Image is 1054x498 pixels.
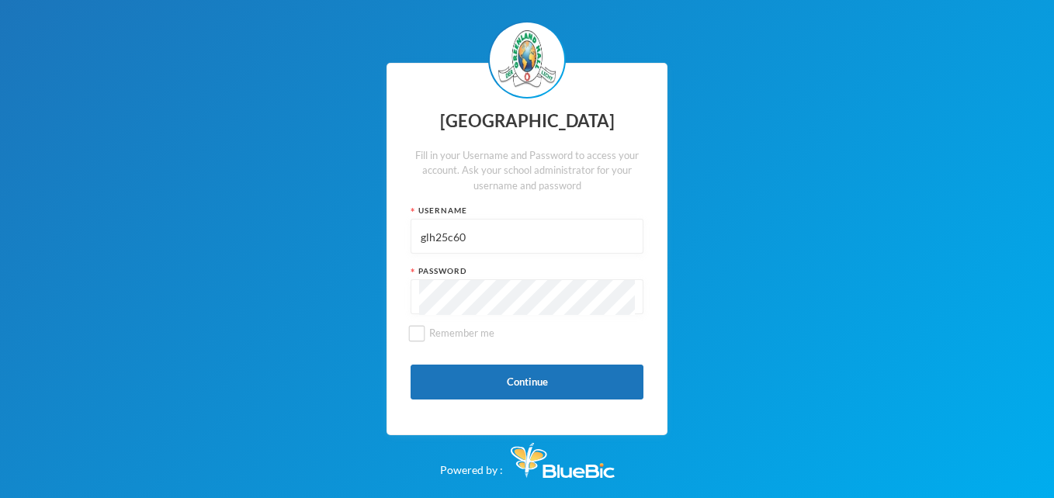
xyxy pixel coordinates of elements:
div: Username [411,205,643,216]
button: Continue [411,365,643,399]
div: Powered by : [440,435,615,478]
div: [GEOGRAPHIC_DATA] [411,106,643,137]
div: Password [411,265,643,277]
img: Bluebic [511,443,615,478]
span: Remember me [423,327,501,339]
div: Fill in your Username and Password to access your account. Ask your school administrator for your... [411,148,643,194]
